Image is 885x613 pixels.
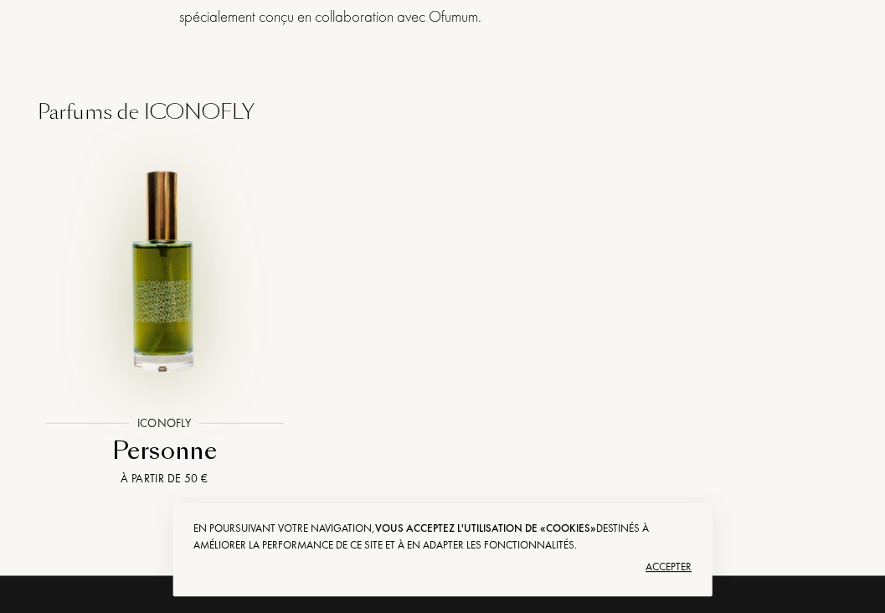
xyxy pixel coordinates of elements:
[25,127,303,508] a: Personne IconoflyICONOFLYPersonneÀ partir de 50 €
[32,470,296,487] div: À partir de 50 €
[375,521,596,535] span: vous acceptez l'utilisation de «cookies»
[32,435,296,467] div: Personne
[193,520,692,554] div: En poursuivant votre navigation, destinés à améliorer la performance de ce site et à en adapter l...
[39,146,290,396] img: Personne Iconofly
[25,97,860,127] div: Parfums de ICONOFLY
[129,415,199,432] div: ICONOFLY
[193,554,692,580] div: Accepter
